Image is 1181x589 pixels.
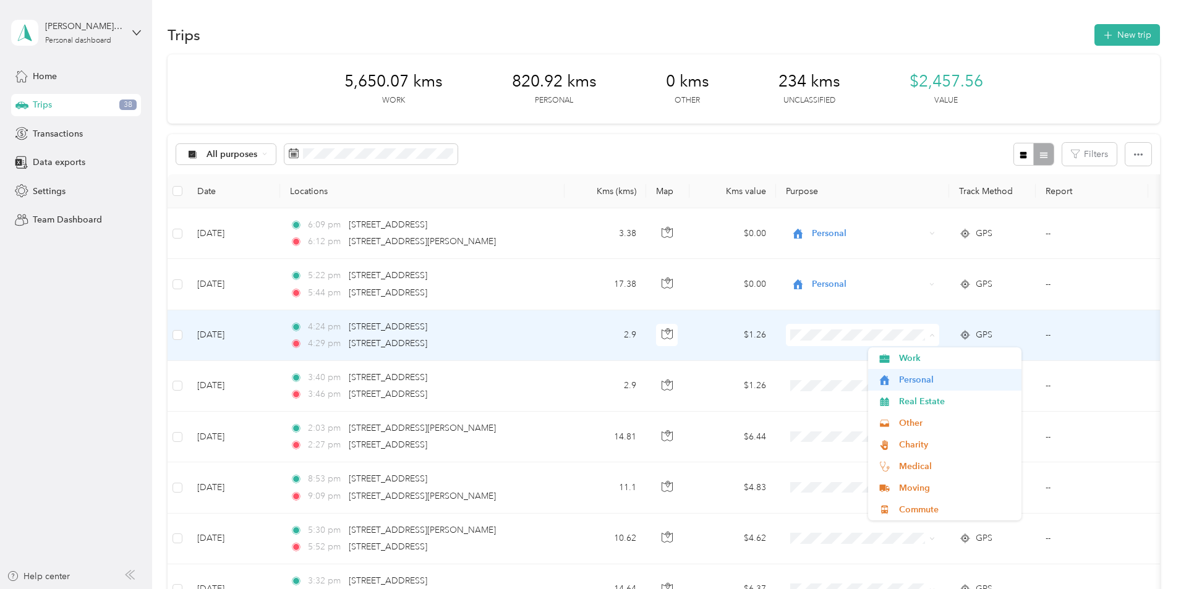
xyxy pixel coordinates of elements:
[7,570,70,583] button: Help center
[535,95,573,106] p: Personal
[308,489,343,503] span: 9:09 pm
[1036,174,1148,208] th: Report
[33,70,57,83] span: Home
[949,174,1036,208] th: Track Method
[899,395,1013,408] span: Real Estate
[187,412,280,462] td: [DATE]
[349,236,496,247] span: [STREET_ADDRESS][PERSON_NAME]
[45,37,111,44] div: Personal dashboard
[187,462,280,513] td: [DATE]
[565,361,646,412] td: 2.9
[308,269,343,282] span: 5:22 pm
[187,259,280,310] td: [DATE]
[187,310,280,361] td: [DATE]
[308,286,343,300] span: 5:44 pm
[689,174,776,208] th: Kms value
[689,208,776,259] td: $0.00
[308,337,343,350] span: 4:29 pm
[976,532,992,545] span: GPS
[1112,520,1181,589] iframe: Everlance-gr Chat Button Frame
[1036,361,1148,412] td: --
[308,388,343,401] span: 3:46 pm
[33,156,85,169] span: Data exports
[308,574,343,588] span: 3:32 pm
[349,439,427,450] span: [STREET_ADDRESS]
[783,95,835,106] p: Unclassified
[565,174,646,208] th: Kms (kms)
[934,95,958,106] p: Value
[689,310,776,361] td: $1.26
[689,412,776,462] td: $6.44
[349,525,496,535] span: [STREET_ADDRESS][PERSON_NAME]
[689,259,776,310] td: $0.00
[308,438,343,452] span: 2:27 pm
[187,174,280,208] th: Date
[308,320,343,334] span: 4:24 pm
[308,235,343,248] span: 6:12 pm
[689,514,776,564] td: $4.62
[33,213,102,226] span: Team Dashboard
[349,389,427,399] span: [STREET_ADDRESS]
[512,72,597,91] span: 820.92 kms
[308,371,343,384] span: 3:40 pm
[675,95,700,106] p: Other
[899,460,1013,473] span: Medical
[168,28,200,41] h1: Trips
[344,72,443,91] span: 5,650.07 kms
[308,218,343,232] span: 6:09 pm
[308,472,343,486] span: 8:53 pm
[689,462,776,513] td: $4.83
[565,412,646,462] td: 14.81
[349,423,496,433] span: [STREET_ADDRESS][PERSON_NAME]
[207,150,258,159] span: All purposes
[565,259,646,310] td: 17.38
[33,98,52,111] span: Trips
[1036,514,1148,564] td: --
[1036,259,1148,310] td: --
[565,462,646,513] td: 11.1
[1036,310,1148,361] td: --
[349,219,427,230] span: [STREET_ADDRESS]
[349,287,427,298] span: [STREET_ADDRESS]
[565,514,646,564] td: 10.62
[666,72,709,91] span: 0 kms
[899,438,1013,451] span: Charity
[778,72,840,91] span: 234 kms
[976,278,992,291] span: GPS
[1036,208,1148,259] td: --
[349,491,496,501] span: [STREET_ADDRESS][PERSON_NAME]
[308,523,343,537] span: 5:30 pm
[33,127,83,140] span: Transactions
[45,20,122,33] div: [PERSON_NAME][EMAIL_ADDRESS][DOMAIN_NAME]
[33,185,66,198] span: Settings
[899,503,1013,516] span: Commute
[349,372,427,383] span: [STREET_ADDRESS]
[1094,24,1160,46] button: New trip
[899,481,1013,494] span: Moving
[349,575,427,586] span: [STREET_ADDRESS]
[119,100,137,111] span: 38
[187,208,280,259] td: [DATE]
[1036,462,1148,513] td: --
[308,422,343,435] span: 2:03 pm
[349,473,427,484] span: [STREET_ADDRESS]
[776,174,949,208] th: Purpose
[689,361,776,412] td: $1.26
[349,321,427,332] span: [STREET_ADDRESS]
[565,208,646,259] td: 3.38
[280,174,565,208] th: Locations
[308,540,343,554] span: 5:52 pm
[382,95,405,106] p: Work
[899,352,1013,365] span: Work
[349,541,427,552] span: [STREET_ADDRESS]
[812,278,925,291] span: Personal
[976,328,992,342] span: GPS
[910,72,983,91] span: $2,457.56
[646,174,689,208] th: Map
[812,227,925,240] span: Personal
[349,338,427,349] span: [STREET_ADDRESS]
[349,270,427,281] span: [STREET_ADDRESS]
[565,310,646,361] td: 2.9
[899,373,1013,386] span: Personal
